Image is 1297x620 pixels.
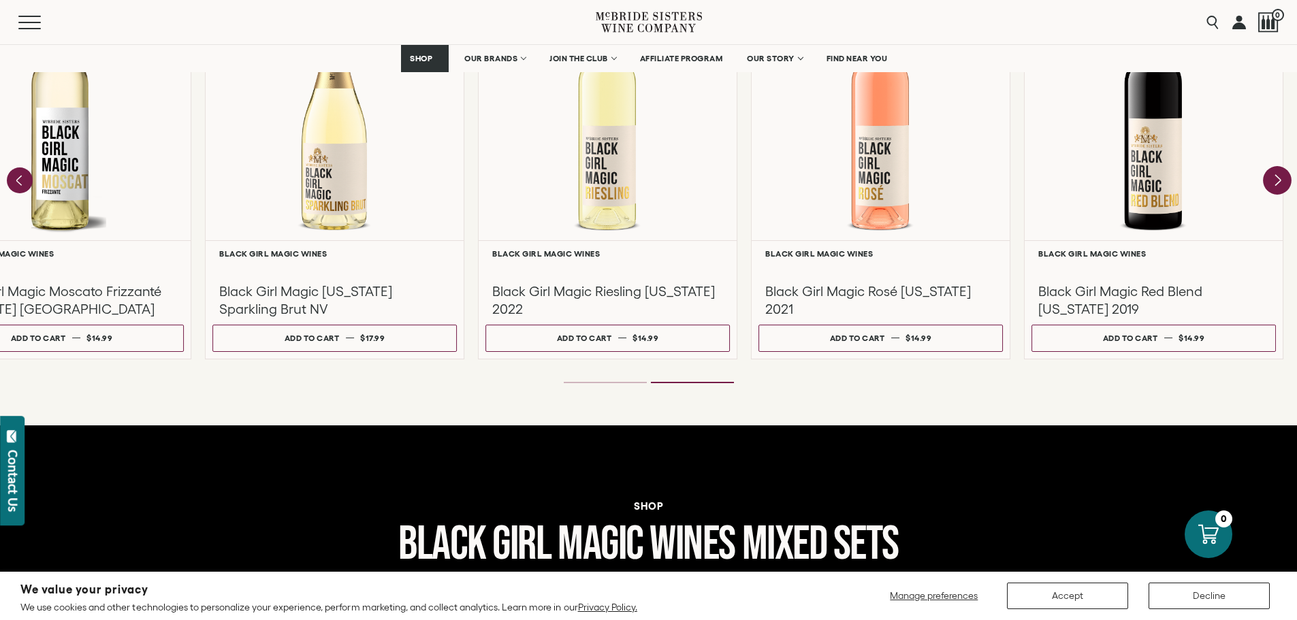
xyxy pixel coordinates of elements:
[640,54,723,63] span: AFFILIATE PROGRAM
[564,382,647,383] li: Page dot 1
[827,54,888,63] span: FIND NEAR YOU
[631,45,732,72] a: AFFILIATE PROGRAM
[818,45,897,72] a: FIND NEAR YOU
[1103,328,1158,348] div: Add to cart
[7,167,33,193] button: Previous
[742,516,827,573] span: Mixed
[578,602,637,613] a: Privacy Policy.
[1179,333,1204,342] span: $14.99
[651,382,734,383] li: Page dot 2
[1007,583,1128,609] button: Accept
[1031,325,1276,352] button: Add to cart $14.99
[833,516,899,573] span: Sets
[492,282,723,318] h3: Black Girl Magic Riesling [US_STATE] 2022
[6,450,20,512] div: Contact Us
[765,282,996,318] h3: Black Girl Magic Rosé [US_STATE] 2021
[906,333,931,342] span: $14.99
[11,328,66,348] div: Add to cart
[219,249,450,258] h6: Black Girl Magic Wines
[360,333,385,342] span: $17.99
[20,601,637,613] p: We use cookies and other technologies to personalize your experience, perform marketing, and coll...
[401,45,449,72] a: SHOP
[633,333,658,342] span: $14.99
[830,328,885,348] div: Add to cart
[18,16,67,29] button: Mobile Menu Trigger
[492,516,551,573] span: girl
[492,249,723,258] h6: Black Girl Magic Wines
[219,282,450,318] h3: Black Girl Magic [US_STATE] Sparkling Brut NV
[1272,9,1284,21] span: 0
[765,249,996,258] h6: Black Girl Magic Wines
[1038,249,1269,258] h6: Black Girl Magic Wines
[890,590,978,601] span: Manage preferences
[455,45,534,72] a: OUR BRANDS
[464,54,517,63] span: OUR BRANDS
[558,516,643,573] span: magic
[549,54,608,63] span: JOIN THE CLUB
[541,45,624,72] a: JOIN THE CLUB
[285,328,340,348] div: Add to cart
[1215,510,1232,527] div: 0
[398,516,486,573] span: black
[1149,583,1270,609] button: Decline
[86,333,112,342] span: $14.99
[1038,282,1269,318] h3: Black Girl Magic Red Blend [US_STATE] 2019
[738,45,811,72] a: OUR STORY
[557,328,612,348] div: Add to cart
[410,54,433,63] span: SHOP
[747,54,795,63] span: OUR STORY
[650,516,735,573] span: wines
[882,583,987,609] button: Manage preferences
[20,584,637,595] h2: We value your privacy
